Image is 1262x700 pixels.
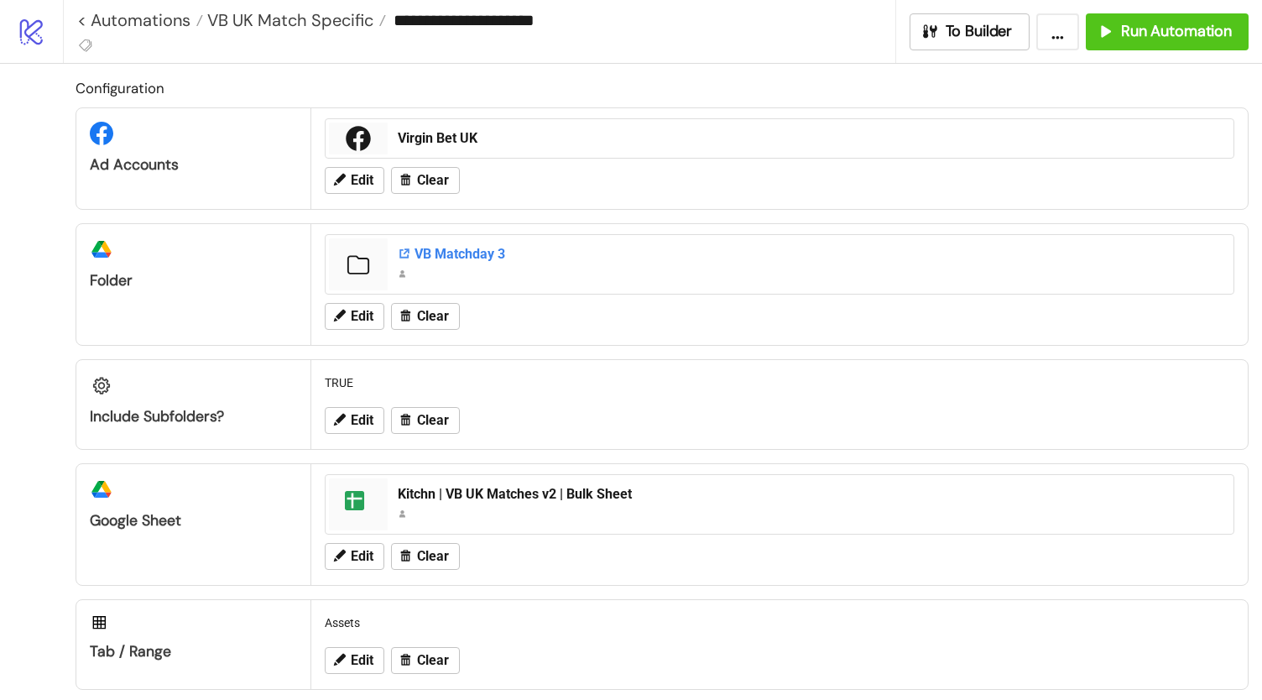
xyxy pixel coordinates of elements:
button: Run Automation [1086,13,1249,50]
div: Tab / Range [90,642,297,661]
span: Run Automation [1121,22,1232,41]
span: Edit [351,549,373,564]
div: VB Matchday 3 [398,245,1223,264]
button: Clear [391,647,460,674]
div: Assets [318,607,1241,639]
a: VB UK Match Specific [203,12,386,29]
button: Edit [325,543,384,570]
button: Clear [391,303,460,330]
span: Clear [417,413,449,428]
button: To Builder [910,13,1030,50]
div: Virgin Bet UK [398,129,1223,148]
div: Include subfolders? [90,407,297,426]
div: Ad Accounts [90,155,297,175]
button: Edit [325,167,384,194]
span: Edit [351,309,373,324]
div: Folder [90,271,297,290]
button: Edit [325,647,384,674]
span: Clear [417,309,449,324]
button: Clear [391,407,460,434]
span: Clear [417,549,449,564]
span: Clear [417,653,449,668]
a: < Automations [77,12,203,29]
span: Edit [351,173,373,188]
button: Edit [325,407,384,434]
div: Kitchn | VB UK Matches v2 | Bulk Sheet [398,485,1223,504]
button: Clear [391,543,460,570]
span: To Builder [946,22,1013,41]
span: Edit [351,413,373,428]
button: Clear [391,167,460,194]
span: Edit [351,653,373,668]
h2: Configuration [76,77,1249,99]
div: Google Sheet [90,511,297,530]
button: ... [1036,13,1079,50]
span: VB UK Match Specific [203,9,373,31]
button: Edit [325,303,384,330]
div: TRUE [318,367,1241,399]
span: Clear [417,173,449,188]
